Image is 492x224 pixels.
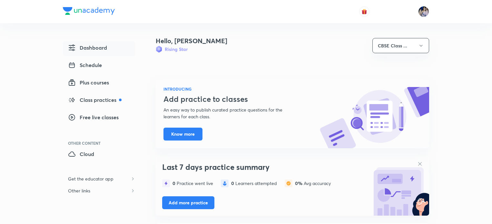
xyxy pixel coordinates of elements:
[371,158,429,216] img: bg
[163,106,298,120] p: An easy way to publish curated practice questions for the learners for each class.
[295,181,331,186] div: Avg accuracy
[221,180,229,187] img: statistics
[231,181,277,186] div: Learners attempted
[63,7,115,16] a: Company Logo
[231,180,235,186] span: 0
[359,6,369,17] button: avatar
[162,180,170,187] img: statistics
[163,94,298,104] h3: Add practice to classes
[63,111,135,126] a: Free live classes
[162,196,214,209] button: Add more practice
[285,180,292,187] img: statistics
[163,86,298,92] h6: INTRODUCING
[68,96,122,104] span: Class practices
[435,199,485,217] iframe: Help widget launcher
[68,141,135,145] div: Other Content
[172,180,177,186] span: 0
[63,185,95,197] h6: Other links
[63,41,135,56] a: Dashboard
[372,38,429,53] button: CBSE Class ...
[63,7,115,15] img: Company Logo
[68,150,94,158] span: Cloud
[68,61,102,69] span: Schedule
[320,87,429,148] img: know-more
[162,162,368,172] h3: Last 7 days practice summary
[165,46,188,53] h6: Rising Star
[418,6,429,17] img: Tanya Gautam
[295,180,304,186] span: 0%
[156,36,227,46] h4: Hello, [PERSON_NAME]
[68,44,107,52] span: Dashboard
[63,76,135,91] a: Plus courses
[172,181,213,186] div: Practice went live
[163,128,202,141] button: Know more
[63,59,135,73] a: Schedule
[68,79,109,86] span: Plus courses
[156,46,162,53] img: Badge
[68,113,119,121] span: Free live classes
[63,173,119,185] h6: Get the educator app
[63,148,135,162] a: Cloud
[63,93,135,108] a: Class practices
[361,9,367,15] img: avatar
